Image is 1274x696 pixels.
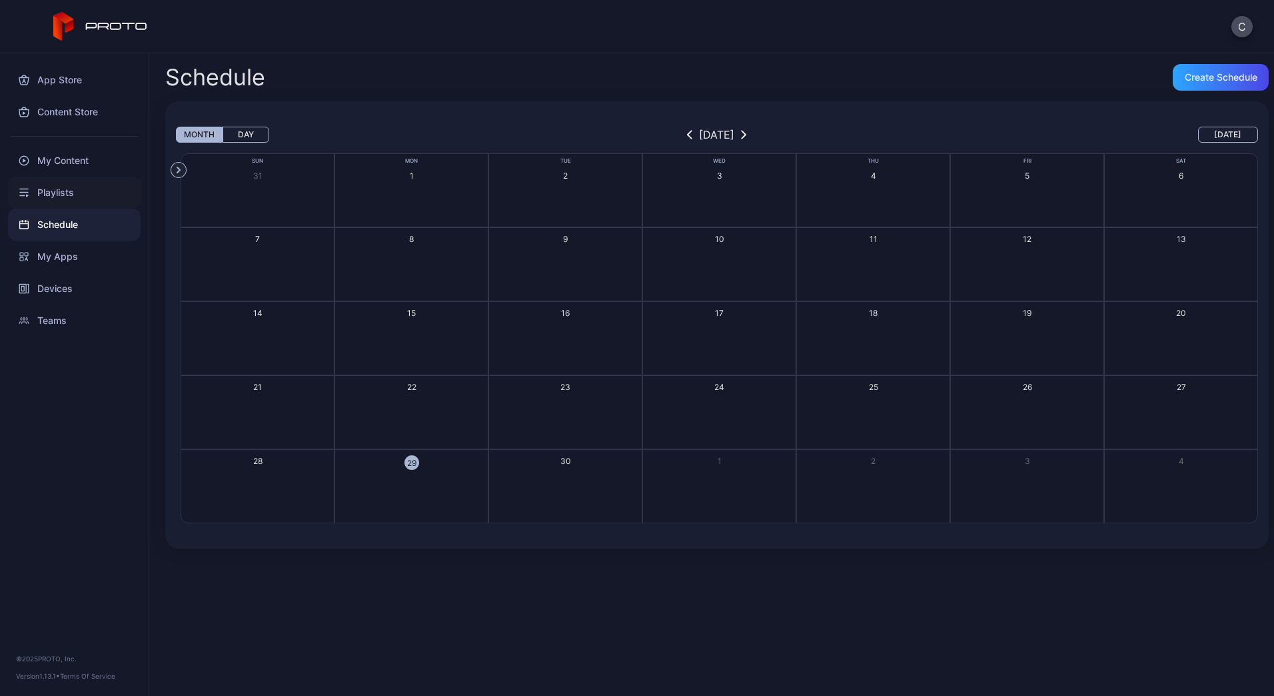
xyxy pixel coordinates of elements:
button: 21 [181,375,334,449]
a: App Store [8,64,141,96]
button: 25 [796,375,950,449]
div: 2 [563,170,568,181]
button: [DATE] [1198,127,1258,143]
button: 20 [1104,301,1258,375]
a: Content Store [8,96,141,128]
button: 8 [334,227,488,301]
button: 22 [334,375,488,449]
a: Devices [8,273,141,305]
div: 3 [1025,455,1030,467]
button: 13 [1104,227,1258,301]
div: 9 [563,233,568,245]
button: Create Schedule [1173,64,1269,91]
div: 24 [714,381,724,393]
a: My Content [8,145,141,177]
button: 12 [950,227,1104,301]
div: 19 [1023,307,1031,319]
div: 1 [718,455,722,467]
div: 15 [407,307,416,319]
button: 30 [488,449,642,523]
button: 9 [488,227,642,301]
button: 3 [642,153,796,227]
div: 7 [255,233,260,245]
a: Teams [8,305,141,337]
div: 6 [1179,170,1183,181]
div: 25 [869,381,878,393]
div: 22 [407,381,416,393]
div: 23 [560,381,570,393]
div: Wed [642,157,796,165]
div: Tue [488,157,642,165]
div: Thu [796,157,950,165]
div: 16 [561,307,570,319]
button: 26 [950,375,1104,449]
button: 7 [181,227,334,301]
button: 28 [181,449,334,523]
h2: Schedule [165,65,265,89]
button: 4 [1104,449,1258,523]
div: 12 [1023,233,1031,245]
button: 11 [796,227,950,301]
button: 2 [488,153,642,227]
div: Create Schedule [1185,72,1257,83]
div: 5 [1025,170,1029,181]
div: Schedule [8,209,141,241]
button: 10 [642,227,796,301]
div: © 2025 PROTO, Inc. [16,653,133,664]
div: 14 [253,307,263,319]
div: 20 [1176,307,1186,319]
div: 10 [715,233,724,245]
div: 26 [1023,381,1032,393]
div: 4 [1179,455,1184,467]
button: Month [176,127,223,143]
div: Fri [950,157,1104,165]
div: 21 [253,381,262,393]
button: 24 [642,375,796,449]
button: 15 [334,301,488,375]
div: [DATE] [699,127,734,143]
div: 28 [253,455,263,467]
div: 18 [869,307,878,319]
button: 16 [488,301,642,375]
div: Sat [1104,157,1258,165]
a: My Apps [8,241,141,273]
button: C [1231,16,1253,37]
div: 4 [871,170,876,181]
a: Playlists [8,177,141,209]
button: 3 [950,449,1104,523]
button: 6 [1104,153,1258,227]
div: Sun [181,157,334,165]
button: 2 [796,449,950,523]
button: 17 [642,301,796,375]
button: 23 [488,375,642,449]
button: 4 [796,153,950,227]
div: 2 [871,455,876,467]
div: 29 [404,455,419,470]
button: 1 [642,449,796,523]
a: Terms Of Service [60,672,115,680]
button: 14 [181,301,334,375]
div: 11 [870,233,878,245]
div: 1 [410,170,414,181]
div: 3 [717,170,722,181]
button: 27 [1104,375,1258,449]
div: 13 [1177,233,1186,245]
div: Mon [334,157,488,165]
span: Version 1.13.1 • [16,672,60,680]
button: 31 [181,153,334,227]
div: 8 [409,233,414,245]
button: Day [223,127,269,143]
button: 1 [334,153,488,227]
div: 30 [560,455,571,467]
div: 27 [1177,381,1186,393]
button: 29 [334,449,488,523]
div: 17 [715,307,724,319]
div: 31 [253,170,263,181]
